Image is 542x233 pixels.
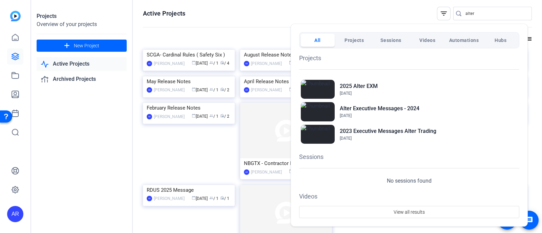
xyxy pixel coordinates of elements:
span: [DATE] [340,91,352,96]
h2: Alter Executive Messages - 2024 [340,104,419,113]
p: No sessions found [387,177,432,185]
img: Thumbnail [301,125,335,144]
span: All [314,34,321,46]
span: Projects [345,34,364,46]
img: Thumbnail [301,102,335,121]
span: Sessions [380,34,401,46]
h1: Videos [299,192,519,201]
h1: Projects [299,53,519,63]
span: Videos [419,34,435,46]
span: Automations [449,34,479,46]
span: [DATE] [340,136,352,141]
button: View all results [299,206,519,218]
h1: Sessions [299,152,519,161]
span: [DATE] [340,113,352,118]
span: View all results [394,206,425,218]
span: Hubs [495,34,506,46]
h2: 2025 Alter EXM [340,82,378,90]
img: Thumbnail [301,80,335,99]
h2: 2023 Executive Messages Alter Trading [340,127,436,135]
